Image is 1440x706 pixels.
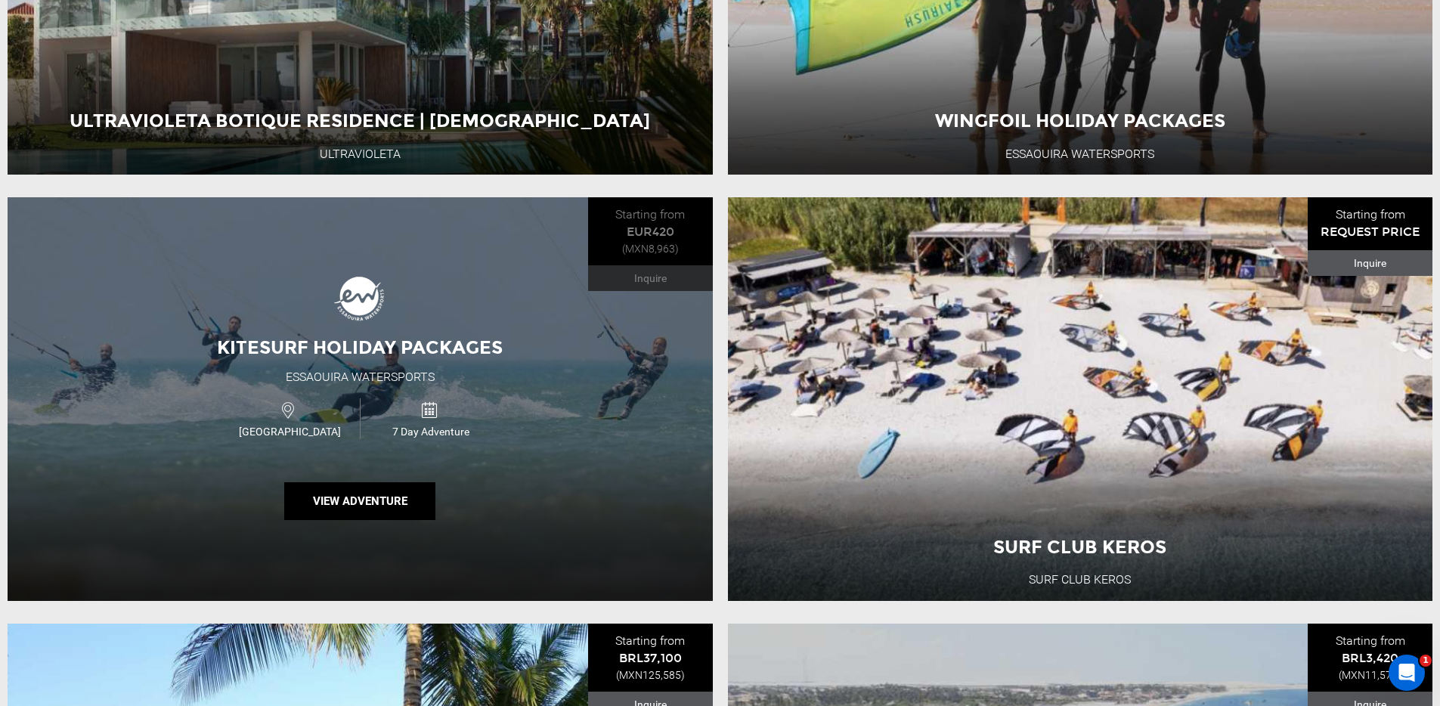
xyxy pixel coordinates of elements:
[286,369,435,386] div: Essaouira Watersports
[219,424,360,439] span: [GEOGRAPHIC_DATA]
[1420,655,1432,667] span: 1
[284,482,435,520] button: View Adventure
[330,267,390,327] img: images
[217,336,503,358] span: Kitesurf Holiday Packages
[1389,655,1425,691] iframe: Intercom live chat
[361,424,500,439] span: 7 Day Adventure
